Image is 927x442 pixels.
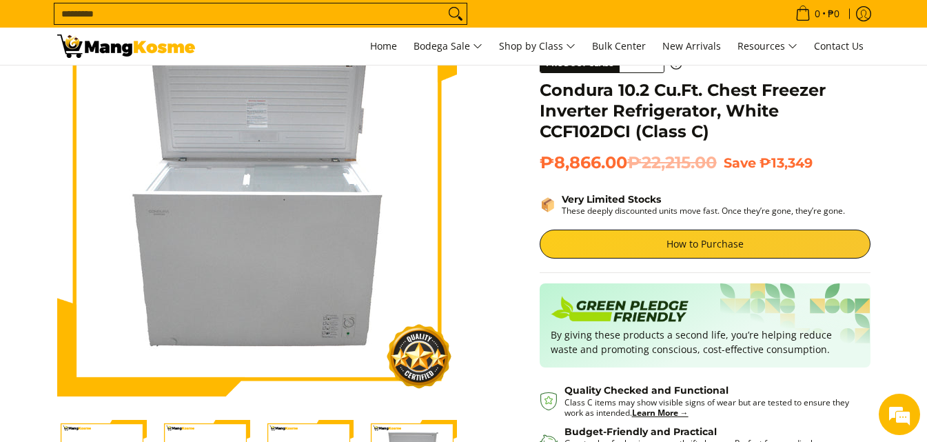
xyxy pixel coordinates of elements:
p: These deeply discounted units move fast. Once they’re gone, they’re gone. [562,205,845,216]
a: Home [363,28,404,65]
a: Bulk Center [585,28,653,65]
h1: Condura 10.2 Cu.Ft. Chest Freezer Inverter Refrigerator, White CCF102DCI (Class C) [540,80,870,142]
span: • [791,6,844,21]
p: By giving these products a second life, you’re helping reduce waste and promoting conscious, cost... [551,328,859,356]
span: We're online! [80,133,190,272]
strong: Budget-Friendly and Practical [564,425,717,438]
nav: Main Menu [209,28,870,65]
span: ₱0 [826,9,842,19]
strong: Very Limited Stocks [562,193,661,205]
p: Class C items may show visible signs of wear but are tested to ensure they work as intended. [564,397,857,418]
a: How to Purchase [540,230,870,259]
strong: Quality Checked and Functional [564,384,729,396]
span: Contact Us [814,39,864,52]
div: Minimize live chat window [226,7,259,40]
span: Bodega Sale [414,38,482,55]
a: Contact Us [807,28,870,65]
a: Learn More → [632,407,689,419]
del: ₱22,215.00 [627,152,717,173]
span: ₱13,349 [760,154,813,171]
a: Shop by Class [492,28,582,65]
span: Shop by Class [499,38,575,55]
a: Resources [731,28,804,65]
span: ₱8,866.00 [540,152,717,173]
span: 0 [813,9,822,19]
img: Condura 10.2 Cu.Ft. Chest Freezer Inverter Refrigerator, White CCF102D | Mang Kosme [57,34,195,58]
button: Search [445,3,467,24]
img: Badge sustainability green pledge friendly [551,294,689,328]
div: Chat with us now [72,77,232,95]
textarea: Type your message and hit 'Enter' [7,295,263,343]
a: Bodega Sale [407,28,489,65]
span: Resources [737,38,797,55]
span: New Arrivals [662,39,721,52]
a: New Arrivals [655,28,728,65]
span: Home [370,39,397,52]
span: Save [724,154,756,171]
span: Bulk Center [592,39,646,52]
